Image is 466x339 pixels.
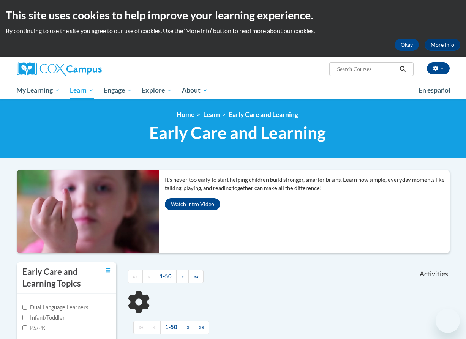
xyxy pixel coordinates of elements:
p: By continuing to use the site you agree to our use of cookies. Use the ‘More info’ button to read... [6,27,460,35]
input: Search Courses [336,65,397,74]
a: My Learning [12,82,65,99]
a: Learn [65,82,99,99]
a: End [188,270,204,283]
button: Search [397,65,408,74]
a: Next [176,270,189,283]
a: Begining [128,270,143,283]
span: « [147,273,150,279]
a: Home [177,110,194,118]
span: Learn [70,86,94,95]
img: Cox Campus [17,62,102,76]
iframe: Button to launch messaging window [436,309,460,333]
input: Checkbox for Options [22,315,27,320]
div: Main menu [11,82,455,99]
a: En español [414,82,455,98]
span: »» [199,324,204,330]
span: Explore [142,86,172,95]
span: Activities [420,270,448,278]
label: Dual Language Learners [22,303,88,312]
a: Engage [99,82,137,99]
a: 1-50 [160,321,182,334]
input: Checkbox for Options [22,305,27,310]
a: Previous [142,270,155,283]
button: Watch Intro Video [165,198,220,210]
span: About [182,86,208,95]
span: «« [138,324,144,330]
span: »» [193,273,199,279]
span: « [153,324,156,330]
a: Early Care and Learning [229,110,298,118]
a: Explore [137,82,177,99]
label: Infant/Toddler [22,314,65,322]
a: More Info [425,39,460,51]
h2: This site uses cookies to help improve your learning experience. [6,8,460,23]
a: Toggle collapse [106,266,111,274]
a: End [194,321,209,334]
span: En español [419,86,450,94]
a: Learn [203,110,220,118]
a: 1-50 [155,270,177,283]
a: Next [182,321,194,334]
a: About [177,82,213,99]
span: My Learning [16,86,60,95]
a: Begining [133,321,148,334]
input: Checkbox for Options [22,325,27,330]
span: «« [133,273,138,279]
span: Engage [104,86,132,95]
button: Okay [395,39,419,51]
button: Account Settings [427,62,450,74]
p: It’s never too early to start helping children build stronger, smarter brains. Learn how simple, ... [165,176,450,192]
label: PS/PK [22,324,46,332]
span: » [187,324,190,330]
span: Early Care and Learning [149,123,326,143]
a: Cox Campus [17,62,153,76]
a: Previous [148,321,161,334]
h3: Early Care and Learning Topics [22,266,95,290]
span: » [181,273,184,279]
